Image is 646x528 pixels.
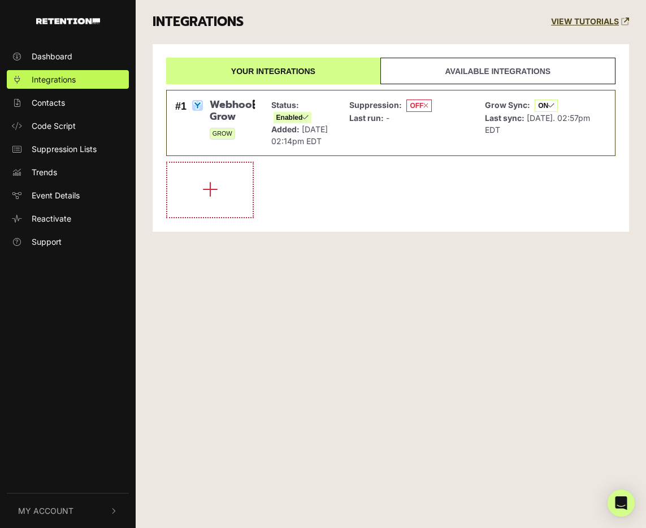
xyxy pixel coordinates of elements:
[7,140,129,158] a: Suppression Lists
[380,58,615,84] a: Available integrations
[32,50,72,62] span: Dashboard
[7,47,129,66] a: Dashboard
[271,124,300,134] strong: Added:
[166,58,380,84] a: Your integrations
[349,100,402,110] strong: Suppression:
[551,17,629,27] a: VIEW TUTORIALS
[18,505,73,517] span: My Account
[32,166,57,178] span: Trends
[7,209,129,228] a: Reactivate
[175,99,187,147] div: #1
[32,97,65,109] span: Contacts
[191,99,204,112] img: Webhook Grow
[349,113,384,123] strong: Last run:
[32,236,62,248] span: Support
[386,113,389,123] span: -
[485,113,590,135] span: [DATE]. 02:57pm EDT
[271,100,299,110] strong: Status:
[7,186,129,205] a: Event Details
[485,100,530,110] strong: Grow Sync:
[210,128,235,140] span: GROW
[36,18,100,24] img: Retention.com
[7,163,129,181] a: Trends
[153,14,244,30] h3: INTEGRATIONS
[7,116,129,135] a: Code Script
[608,490,635,517] div: Open Intercom Messenger
[535,99,558,112] span: ON
[7,93,129,112] a: Contacts
[274,112,312,123] span: Enabled
[406,99,432,112] span: OFF
[32,213,71,224] span: Reactivate
[485,113,524,123] strong: Last sync:
[32,189,80,201] span: Event Details
[32,73,76,85] span: Integrations
[7,70,129,89] a: Integrations
[32,143,97,155] span: Suppression Lists
[32,120,76,132] span: Code Script
[210,99,254,123] span: Webhook Grow
[7,232,129,251] a: Support
[271,124,328,146] span: [DATE] 02:14pm EDT
[7,494,129,528] button: My Account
